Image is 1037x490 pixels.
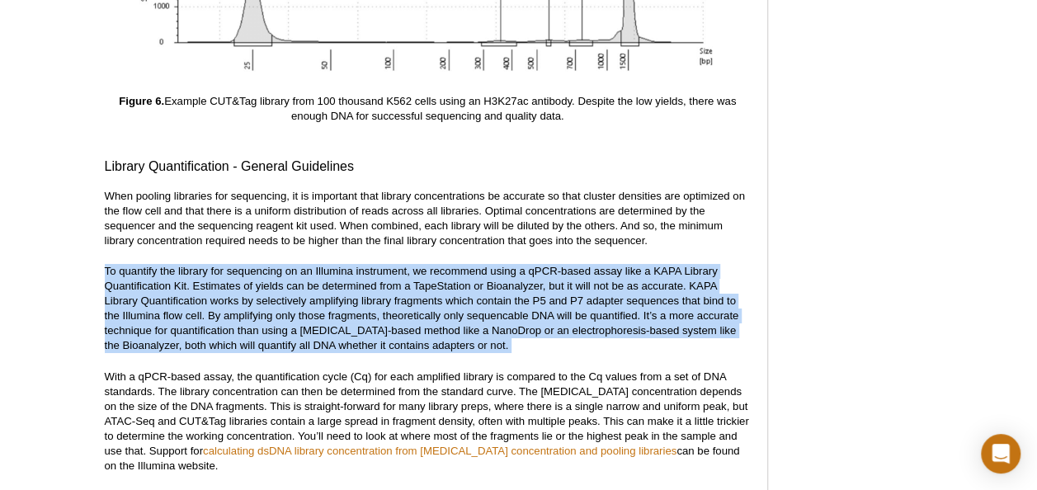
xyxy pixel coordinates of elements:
[981,434,1021,474] div: Open Intercom Messenger
[105,157,751,177] h3: Library Quantification - General Guidelines
[105,264,751,353] p: To quantify the library for sequencing on an Illumina instrument, we recommend using a qPCR-based...
[119,95,164,107] strong: Figure 6.
[105,94,751,124] p: Example CUT&Tag library from 100 thousand K562 cells using an H3K27ac antibody. Despite the low y...
[203,445,676,457] a: calculating dsDNA library concentration from [MEDICAL_DATA] concentration and pooling libraries
[105,189,751,248] p: When pooling libraries for sequencing, it is important that library concentrations be accurate so...
[105,370,751,474] p: With a qPCR-based assay, the quantification cycle (Cq) for each amplified library is compared to ...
